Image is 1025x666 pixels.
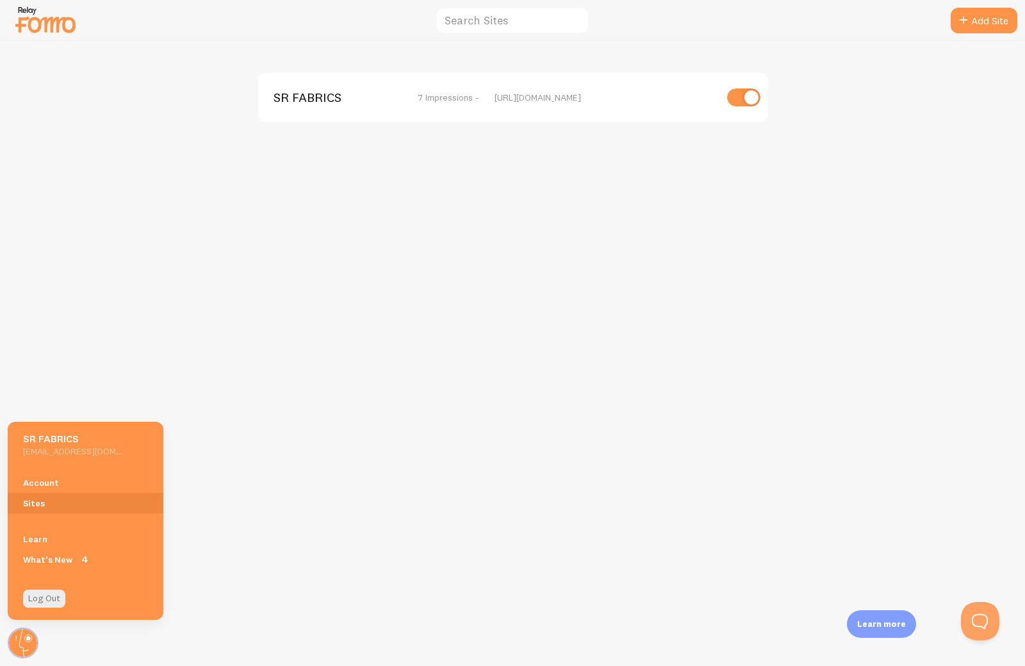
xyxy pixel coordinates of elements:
a: Learn [8,529,163,549]
span: 4 [78,553,91,566]
img: fomo-relay-logo-orange.svg [13,3,78,36]
iframe: Help Scout Beacon - Open [961,602,999,640]
a: What's New [8,549,163,570]
span: SR FABRICS [274,92,377,103]
a: Log Out [23,590,65,608]
a: Account [8,472,163,493]
span: 7 Impressions - [418,92,479,103]
a: Sites [8,493,163,513]
h5: [EMAIL_ADDRESS][DOMAIN_NAME] [23,445,122,457]
div: [URL][DOMAIN_NAME] [495,92,716,103]
div: Learn more [847,610,916,638]
h5: SR FABRICS [23,432,122,445]
p: Learn more [857,618,906,630]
